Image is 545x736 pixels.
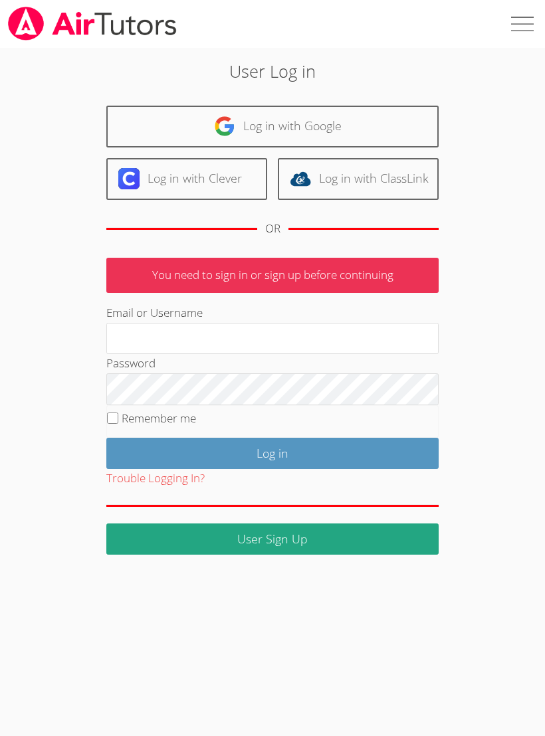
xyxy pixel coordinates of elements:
label: Password [106,355,156,371]
a: Log in with Clever [106,158,267,200]
button: Trouble Logging In? [106,469,205,488]
p: You need to sign in or sign up before continuing [106,258,439,293]
img: airtutors_banner-c4298cdbf04f3fff15de1276eac7730deb9818008684d7c2e4769d2f7ddbe033.png [7,7,178,41]
label: Remember me [122,411,196,426]
img: classlink-logo-d6bb404cc1216ec64c9a2012d9dc4662098be43eaf13dc465df04b49fa7ab582.svg [290,168,311,189]
label: Email or Username [106,305,203,320]
input: Log in [106,438,439,469]
img: google-logo-50288ca7cdecda66e5e0955fdab243c47b7ad437acaf1139b6f446037453330a.svg [214,116,235,137]
a: Log in with ClassLink [278,158,439,200]
div: OR [265,219,280,238]
a: Log in with Google [106,106,439,147]
a: User Sign Up [106,523,439,555]
h2: User Log in [76,58,469,84]
img: clever-logo-6eab21bc6e7a338710f1a6ff85c0baf02591cd810cc4098c63d3a4b26e2feb20.svg [118,168,140,189]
